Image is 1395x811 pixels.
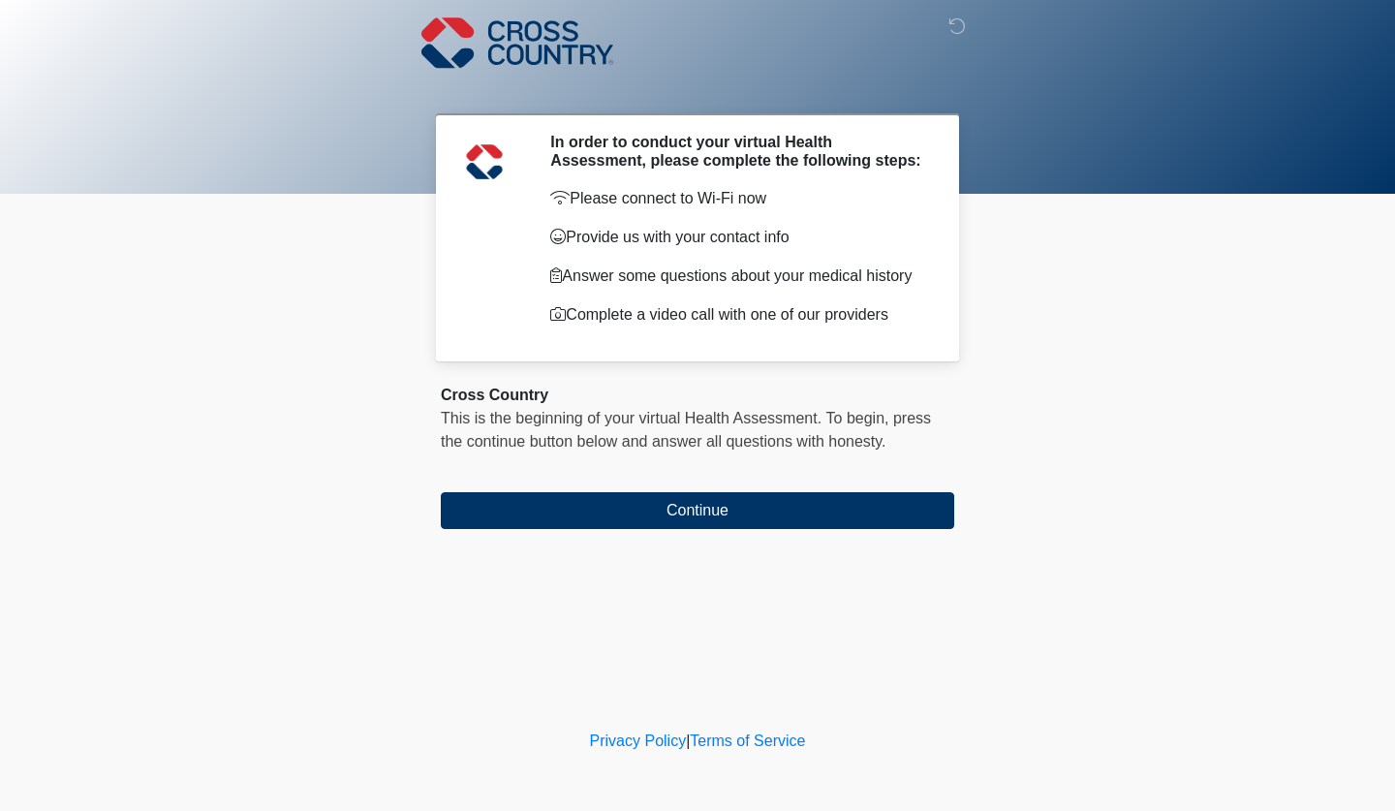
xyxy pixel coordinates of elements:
p: Please connect to Wi-Fi now [550,187,925,210]
span: To begin, [826,410,893,426]
h1: ‎ ‎ ‎ [426,70,969,106]
h2: In order to conduct your virtual Health Assessment, please complete the following steps: [550,133,925,170]
img: Agent Avatar [455,133,513,191]
span: This is the beginning of your virtual Health Assessment. [441,410,821,426]
a: | [686,733,690,749]
a: Privacy Policy [590,733,687,749]
button: Continue [441,492,954,529]
p: Complete a video call with one of our providers [550,303,925,327]
p: Provide us with your contact info [550,226,925,249]
a: Terms of Service [690,733,805,749]
div: Cross Country [441,384,954,407]
p: Answer some questions about your medical history [550,265,925,288]
span: press the continue button below and answer all questions with honesty. [441,410,931,450]
img: Cross Country Logo [421,15,613,71]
